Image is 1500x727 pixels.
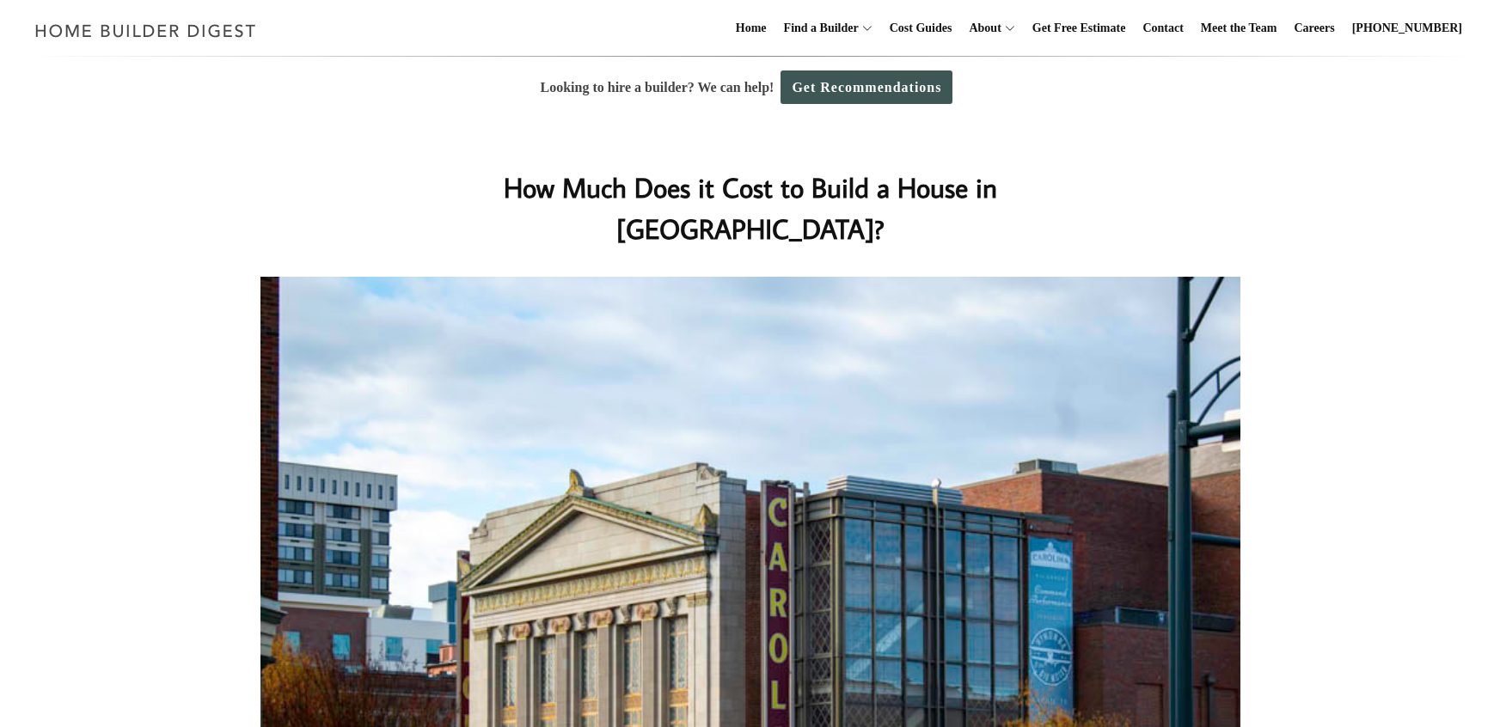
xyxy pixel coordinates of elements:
[883,1,959,56] a: Cost Guides
[1345,1,1469,56] a: [PHONE_NUMBER]
[407,167,1093,249] h1: How Much Does it Cost to Build a House in [GEOGRAPHIC_DATA]?
[777,1,859,56] a: Find a Builder
[28,14,264,47] img: Home Builder Digest
[1194,1,1284,56] a: Meet the Team
[729,1,774,56] a: Home
[781,70,952,104] a: Get Recommendations
[1288,1,1342,56] a: Careers
[962,1,1001,56] a: About
[1026,1,1133,56] a: Get Free Estimate
[1136,1,1190,56] a: Contact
